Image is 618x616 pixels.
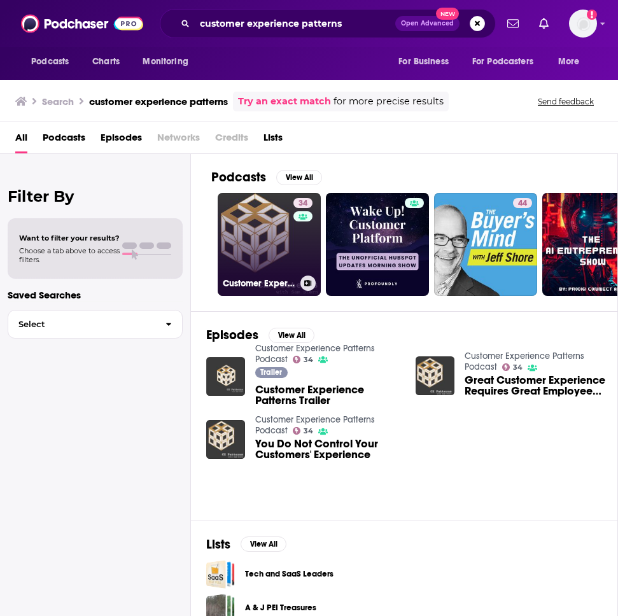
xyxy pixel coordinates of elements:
[19,234,120,242] span: Want to filter your results?
[92,53,120,71] span: Charts
[206,327,258,343] h2: Episodes
[513,198,532,208] a: 44
[255,384,400,406] a: Customer Experience Patterns Trailer
[549,50,596,74] button: open menu
[8,320,155,328] span: Select
[534,96,598,107] button: Send feedback
[558,53,580,71] span: More
[304,428,313,434] span: 34
[255,438,400,460] a: You Do Not Control Your Customers' Experience
[416,356,454,395] img: Great Customer Experience Requires Great Employee Experience
[21,11,143,36] img: Podchaser - Follow, Share and Rate Podcasts
[8,289,183,301] p: Saved Searches
[206,327,314,343] a: EpisodesView All
[134,50,204,74] button: open menu
[293,356,314,363] a: 34
[89,95,228,108] h3: customer experience patterns
[395,16,460,31] button: Open AdvancedNew
[472,53,533,71] span: For Podcasters
[19,246,120,264] span: Choose a tab above to access filters.
[245,601,316,615] a: A & J PEI Treasures
[42,95,74,108] h3: Search
[390,50,465,74] button: open menu
[436,8,459,20] span: New
[569,10,597,38] span: Logged in as patiencebaldacci
[569,10,597,38] button: Show profile menu
[518,197,527,210] span: 44
[398,53,449,71] span: For Business
[206,560,235,589] a: Tech and SaaS Leaders
[276,170,322,185] button: View All
[195,13,395,34] input: Search podcasts, credits, & more...
[206,536,286,552] a: ListsView All
[434,193,537,296] a: 44
[84,50,127,74] a: Charts
[502,13,524,34] a: Show notifications dropdown
[22,50,85,74] button: open menu
[211,169,266,185] h2: Podcasts
[206,536,230,552] h2: Lists
[260,368,282,376] span: Trailer
[245,567,334,581] a: Tech and SaaS Leaders
[211,169,322,185] a: PodcastsView All
[569,10,597,38] img: User Profile
[304,357,313,363] span: 34
[143,53,188,71] span: Monitoring
[534,13,554,34] a: Show notifications dropdown
[502,363,523,371] a: 34
[465,351,584,372] a: Customer Experience Patterns Podcast
[241,536,286,552] button: View All
[223,278,295,289] h3: Customer Experience Patterns Podcast
[587,10,597,20] svg: Add a profile image
[206,420,245,459] img: You Do Not Control Your Customers' Experience
[238,94,331,109] a: Try an exact match
[401,20,454,27] span: Open Advanced
[334,94,444,109] span: for more precise results
[255,414,375,436] a: Customer Experience Patterns Podcast
[255,343,375,365] a: Customer Experience Patterns Podcast
[269,328,314,343] button: View All
[215,127,248,153] span: Credits
[31,53,69,71] span: Podcasts
[157,127,200,153] span: Networks
[43,127,85,153] a: Podcasts
[206,357,245,396] img: Customer Experience Patterns Trailer
[293,427,314,435] a: 34
[293,198,313,208] a: 34
[263,127,283,153] a: Lists
[464,50,552,74] button: open menu
[298,197,307,210] span: 34
[160,9,496,38] div: Search podcasts, credits, & more...
[15,127,27,153] a: All
[465,375,610,396] a: Great Customer Experience Requires Great Employee Experience
[8,187,183,206] h2: Filter By
[513,365,523,370] span: 34
[101,127,142,153] a: Episodes
[8,310,183,339] button: Select
[218,193,321,296] a: 34Customer Experience Patterns Podcast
